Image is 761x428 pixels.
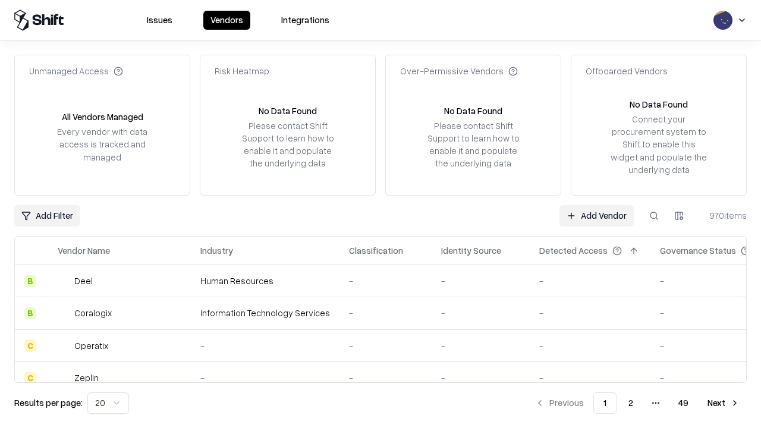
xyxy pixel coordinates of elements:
[441,339,520,352] div: -
[700,392,747,414] button: Next
[441,372,520,384] div: -
[699,209,747,222] div: 970 items
[528,392,747,414] nav: pagination
[200,244,233,257] div: Industry
[274,11,337,30] button: Integrations
[24,339,36,351] div: C
[215,65,269,77] div: Risk Heatmap
[140,11,180,30] button: Issues
[200,307,330,319] div: Information Technology Services
[539,244,608,257] div: Detected Access
[14,205,80,226] button: Add Filter
[24,275,36,287] div: B
[203,11,250,30] button: Vendors
[441,307,520,319] div: -
[74,275,93,287] div: Deel
[74,307,112,319] div: Coralogix
[74,339,108,352] div: Operatix
[58,339,70,351] img: Operatix
[349,244,403,257] div: Classification
[74,372,99,384] div: Zeplin
[539,372,641,384] div: -
[593,392,617,414] button: 1
[630,98,688,111] div: No Data Found
[424,119,523,170] div: Please contact Shift Support to learn how to enable it and populate the underlying data
[29,65,123,77] div: Unmanaged Access
[669,392,698,414] button: 49
[559,205,634,226] a: Add Vendor
[53,125,152,163] div: Every vendor with data access is tracked and managed
[619,392,643,414] button: 2
[400,65,518,77] div: Over-Permissive Vendors
[200,339,330,352] div: -
[349,275,422,287] div: -
[62,111,143,123] div: All Vendors Managed
[200,275,330,287] div: Human Resources
[586,65,668,77] div: Offboarded Vendors
[444,105,502,117] div: No Data Found
[58,244,110,257] div: Vendor Name
[14,396,83,409] p: Results per page:
[58,372,70,383] img: Zeplin
[259,105,317,117] div: No Data Found
[200,372,330,384] div: -
[349,372,422,384] div: -
[609,113,708,176] div: Connect your procurement system to Shift to enable this widget and populate the underlying data
[24,307,36,319] div: B
[539,275,641,287] div: -
[24,372,36,383] div: C
[441,244,501,257] div: Identity Source
[58,307,70,319] img: Coralogix
[539,307,641,319] div: -
[238,119,337,170] div: Please contact Shift Support to learn how to enable it and populate the underlying data
[349,307,422,319] div: -
[58,275,70,287] img: Deel
[349,339,422,352] div: -
[539,339,641,352] div: -
[660,244,736,257] div: Governance Status
[441,275,520,287] div: -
